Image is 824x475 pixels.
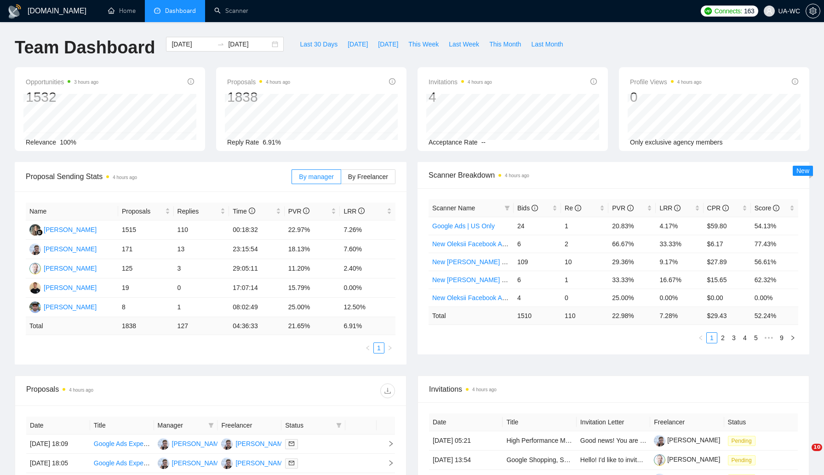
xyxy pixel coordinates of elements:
td: 00:18:32 [229,220,285,240]
a: 9 [777,333,787,343]
td: 29:05:11 [229,259,285,278]
td: 62.32% [751,271,798,289]
span: This Week [408,39,439,49]
td: 1 [561,271,608,289]
span: LRR [343,208,365,215]
div: [PERSON_NAME] [44,263,97,273]
td: 52.24 % [751,307,798,324]
button: left [695,332,706,343]
a: setting [806,7,820,15]
td: 24 [514,217,561,235]
td: 12.50% [340,298,395,317]
a: Google Ads Expert for Franchise Leads [94,440,206,447]
span: Opportunities [26,76,98,87]
span: filter [334,418,343,432]
td: 19 [118,278,174,298]
td: Google Ads Expert for Franchise Leads [90,434,154,454]
div: [PERSON_NAME] [44,302,97,312]
button: left [362,342,373,353]
span: info-circle [358,208,365,214]
td: 6 [514,271,561,289]
span: info-circle [249,208,255,214]
span: Last 30 Days [300,39,338,49]
span: left [365,345,371,351]
img: logo [7,4,22,19]
th: Freelancer [650,413,724,431]
div: [PERSON_NAME] [44,244,97,254]
td: 1515 [118,220,174,240]
a: IG[PERSON_NAME] [221,440,288,447]
span: info-circle [303,208,309,214]
div: [PERSON_NAME] [235,439,288,449]
button: Last Month [526,37,568,52]
span: By manager [299,173,333,180]
button: Last Week [444,37,484,52]
td: $15.65 [704,271,751,289]
time: 4 hours ago [468,80,492,85]
span: Dashboard [165,7,196,15]
span: download [381,387,395,394]
span: swap-right [217,41,224,48]
span: Pending [728,455,755,465]
div: 0 [630,88,702,106]
button: This Week [403,37,444,52]
td: 2 [561,235,608,253]
span: Invitations [429,76,492,87]
h1: Team Dashboard [15,37,155,58]
span: By Freelancer [348,173,388,180]
td: 1 [174,298,229,317]
span: info-circle [389,78,395,85]
input: End date [228,39,270,49]
a: Google Ads Expert - Health Care Product Industry [94,459,236,467]
td: 08:02:49 [229,298,285,317]
td: 11.20% [285,259,340,278]
span: left [698,335,704,341]
td: 13 [174,240,229,259]
a: SS[PERSON_NAME] [29,303,97,310]
img: LK [29,224,41,236]
span: filter [206,418,216,432]
span: info-circle [722,205,729,211]
td: $6.17 [704,235,751,253]
th: Proposals [118,203,174,220]
span: info-circle [674,205,681,211]
td: 0.00% [340,278,395,298]
span: info-circle [792,78,798,85]
th: Freelancer [217,417,281,434]
th: Title [503,413,576,431]
span: dashboard [154,7,160,14]
span: info-circle [532,205,538,211]
td: 66.67% [608,235,656,253]
span: mail [289,441,294,446]
a: Google Ads | US Only [432,222,495,230]
th: Invitation Letter [577,413,650,431]
span: Invitations [429,383,798,395]
button: Last 30 Days [295,37,343,52]
li: 9 [776,332,787,343]
li: 1 [706,332,717,343]
th: Name [26,203,118,220]
th: Manager [154,417,218,434]
td: 7.26% [340,220,395,240]
img: upwork-logo.png [704,7,712,15]
img: IG [158,438,169,450]
img: IG [221,438,233,450]
a: IG[PERSON_NAME] [158,459,225,466]
span: Acceptance Rate [429,139,478,146]
a: IG[PERSON_NAME] [29,245,97,252]
a: Pending [728,456,759,463]
span: filter [503,201,512,215]
td: [DATE] 13:54 [429,451,503,470]
span: right [380,440,394,447]
li: Previous Page [362,342,373,353]
span: Proposals [122,206,163,216]
img: OC [29,263,41,274]
span: Proposals [227,76,290,87]
span: -- [481,139,486,146]
td: 109 [514,253,561,271]
td: 15.79% [285,278,340,298]
td: 16.67% [656,271,703,289]
a: AP[PERSON_NAME] [29,284,97,291]
td: 125 [118,259,174,278]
